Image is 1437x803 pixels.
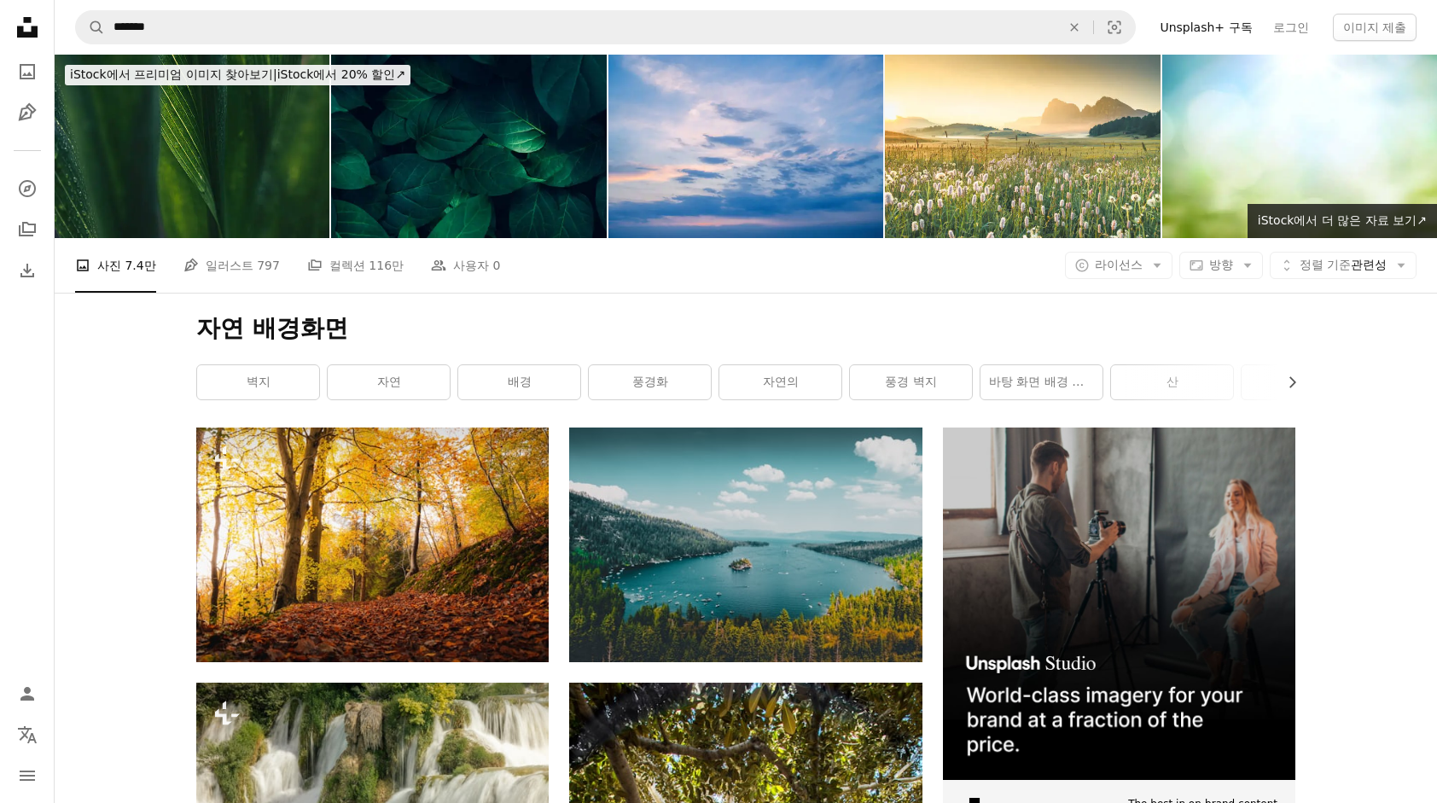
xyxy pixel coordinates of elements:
span: iStock에서 20% 할인 ↗ [70,67,405,81]
button: 삭제 [1056,11,1093,44]
span: 0 [493,256,501,275]
span: 관련성 [1300,257,1387,274]
span: 정렬 기준 [1300,258,1351,271]
img: abstract green leaf texture, nature background. [331,55,606,238]
a: 컬렉션 [10,212,44,247]
img: 세계 환경의 날 개념 : 보케와 녹색 잔디와 푸른 하늘 추상적 배경 [1162,55,1437,238]
a: 컬렉션 116만 [307,238,404,293]
a: 푸른 잎이 있는 나무 [569,537,922,552]
form: 사이트 전체에서 이미지 찾기 [75,10,1136,44]
a: 로그인 / 가입 [10,677,44,711]
a: 사진 [10,55,44,89]
span: 797 [257,256,280,275]
button: 언어 [10,718,44,752]
img: 돌로미티에서 가장 큰 고산 초원 중 하나인 세이저 알름(이탈리아어로 알페 디 시우시)의 전경을 배경으로 사소룽고와 사소피아토 봉우리들이 있습니다. [885,55,1160,238]
span: 116만 [369,256,404,275]
a: 땅에 나뭇잎이 많은 숲 속의 길 [196,537,549,552]
button: 이미지 제출 [1333,14,1417,41]
a: 풍경화 [589,365,711,399]
a: 자연의 [719,365,841,399]
a: 산 [1111,365,1233,399]
a: 다운로드 내역 [10,253,44,288]
img: 땅에 나뭇잎이 많은 숲 속의 길 [196,428,549,662]
h1: 자연 배경화면 [196,313,1295,344]
a: 배경 [458,365,580,399]
a: 벽지 [197,365,319,399]
button: 메뉴 [10,759,44,793]
span: 방향 [1209,258,1233,271]
span: 라이선스 [1095,258,1143,271]
button: 방향 [1179,252,1263,279]
a: 일러스트 797 [183,238,280,293]
button: 시각적 검색 [1094,11,1135,44]
a: 삼성 벽지 [1242,365,1364,399]
a: Unsplash+ 구독 [1149,14,1262,41]
a: iStock에서 더 많은 자료 보기↗ [1248,204,1437,238]
a: 일러스트 [10,96,44,130]
a: 풍경 벽지 [850,365,972,399]
a: 로그인 [1263,14,1319,41]
a: 사용자 0 [431,238,500,293]
a: 바탕 화면 배경 무늬 [980,365,1102,399]
span: iStock에서 프리미엄 이미지 찾아보기 | [70,67,277,81]
button: 목록을 오른쪽으로 스크롤 [1277,365,1295,399]
img: 푸른 잎이 있는 나무 [569,428,922,662]
a: 탐색 [10,172,44,206]
a: 자연 [328,365,450,399]
button: 정렬 기준관련성 [1270,252,1417,279]
a: iStock에서 프리미엄 이미지 찾아보기|iStock에서 20% 할인↗ [55,55,421,96]
img: 물방울이 있는 잎 표면, 매크로, 얕은 DOF물방울이 있는 잎 표면, 매크로, 얕은 DOF [55,55,329,238]
button: Unsplash 검색 [76,11,105,44]
img: 해질녘 하늘의 구름 [608,55,883,238]
button: 라이선스 [1065,252,1172,279]
img: file-1715651741414-859baba4300dimage [943,428,1295,780]
span: iStock에서 더 많은 자료 보기 ↗ [1258,213,1427,227]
